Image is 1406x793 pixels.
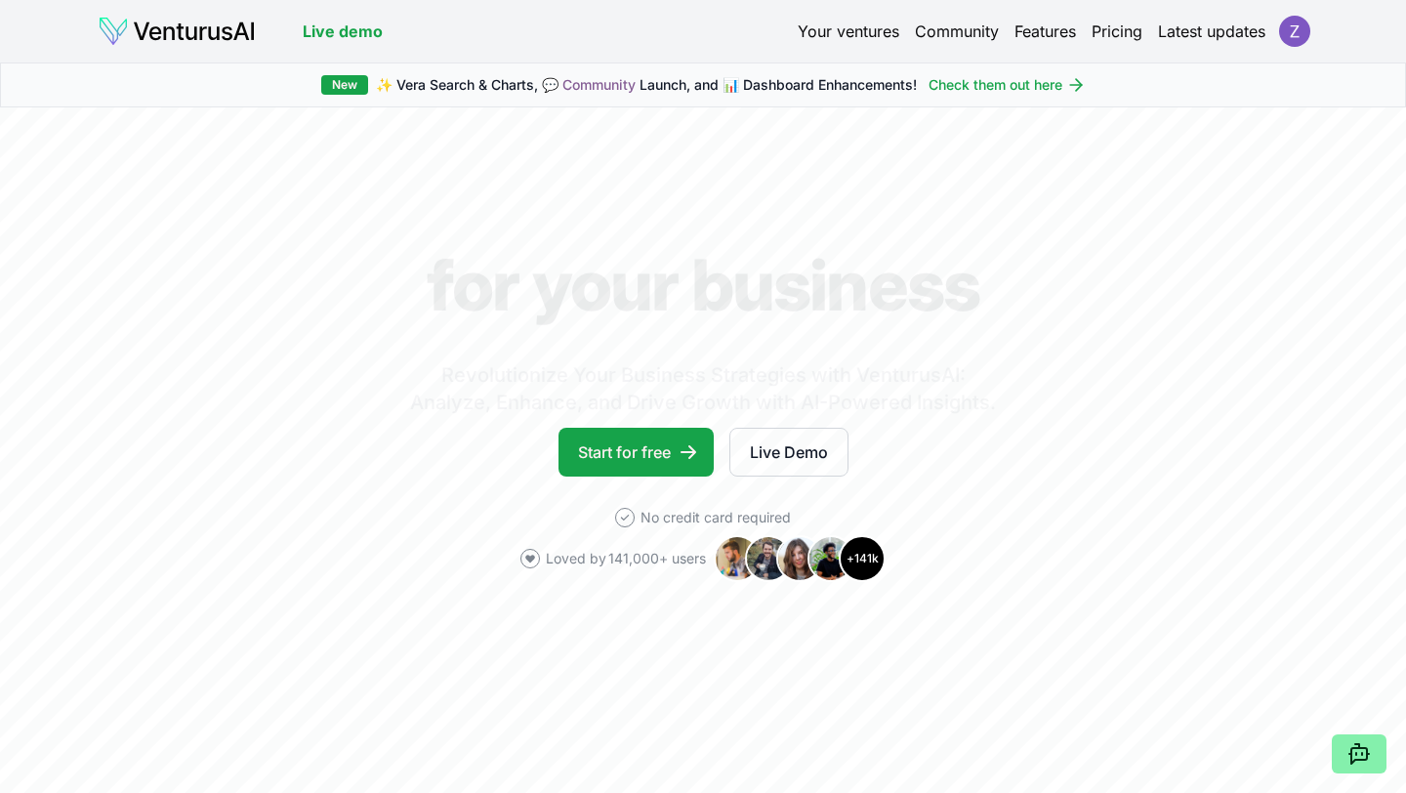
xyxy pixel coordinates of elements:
span: ✨ Vera Search & Charts, 💬 Launch, and 📊 Dashboard Enhancements! [376,75,917,95]
div: New [321,75,368,95]
a: Your ventures [798,20,899,43]
img: Avatar 2 [745,535,792,582]
a: Check them out here [929,75,1086,95]
a: Live demo [303,20,383,43]
a: Start for free [558,428,714,477]
a: Community [562,76,636,93]
img: Avatar 4 [807,535,854,582]
a: Features [1014,20,1076,43]
img: logo [98,16,256,47]
a: Community [915,20,999,43]
img: Avatar 1 [714,535,761,582]
a: Live Demo [729,428,848,477]
a: Latest updates [1158,20,1265,43]
a: Pricing [1092,20,1142,43]
img: ACg8ocJndFFB6IT6gK55lMQ5WPF20OCvbTO0hTYiwTJGieM6UVvoOQ=s96-c [1279,16,1310,47]
img: Avatar 3 [776,535,823,582]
